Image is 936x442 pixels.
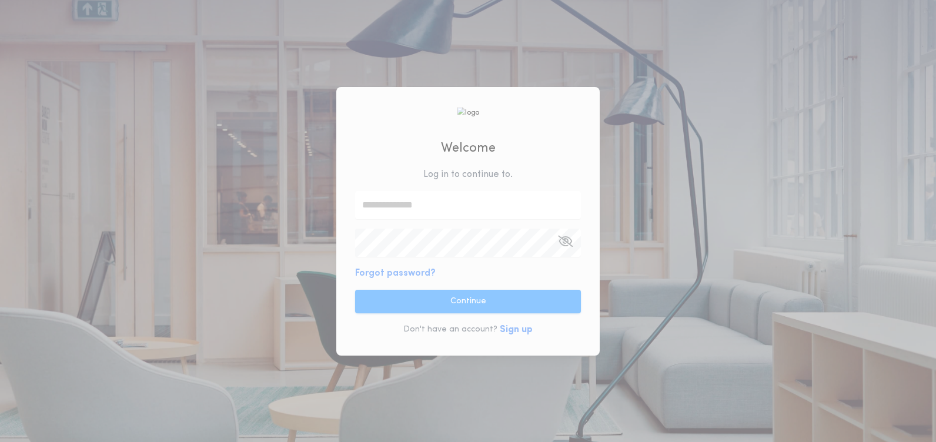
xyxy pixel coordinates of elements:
[457,107,479,118] img: logo
[441,139,496,158] h2: Welcome
[355,290,581,313] button: Continue
[500,323,533,337] button: Sign up
[403,324,497,336] p: Don't have an account?
[355,266,436,280] button: Forgot password?
[423,168,513,182] p: Log in to continue to .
